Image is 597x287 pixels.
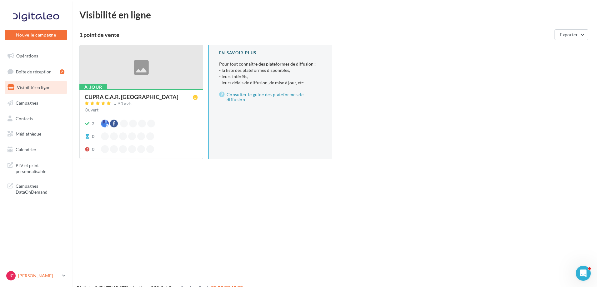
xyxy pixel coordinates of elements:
button: Exporter [554,29,588,40]
span: Campagnes DataOnDemand [16,182,64,195]
li: - leurs délais de diffusion, de mise à jour, etc. [219,80,322,86]
a: JC [PERSON_NAME] [5,270,67,282]
span: JC [9,273,13,279]
li: - la liste des plateformes disponibles, [219,67,322,73]
span: Exporter [560,32,578,37]
span: PLV et print personnalisable [16,161,64,175]
iframe: Intercom live chat [576,266,591,281]
div: 0 [92,133,94,140]
span: Contacts [16,116,33,121]
span: Campagnes [16,100,38,106]
div: En savoir plus [219,50,322,56]
p: Pour tout connaître des plateformes de diffusion : [219,61,322,86]
div: 2 [92,121,94,127]
a: Campagnes DataOnDemand [4,179,68,198]
a: Contacts [4,112,68,125]
a: Opérations [4,49,68,62]
a: Calendrier [4,143,68,156]
div: À jour [79,84,107,91]
div: CUPRA C.A.R. [GEOGRAPHIC_DATA] [85,94,178,100]
a: Médiathèque [4,127,68,141]
div: 50 avis [118,102,132,106]
a: PLV et print personnalisable [4,159,68,177]
div: 0 [92,146,94,152]
a: Visibilité en ligne [4,81,68,94]
span: Visibilité en ligne [17,85,50,90]
a: Campagnes [4,96,68,110]
span: Calendrier [16,147,37,152]
button: Nouvelle campagne [5,30,67,40]
a: 50 avis [85,101,198,108]
li: - leurs intérêts, [219,73,322,80]
div: Visibilité en ligne [79,10,589,19]
div: 2 [60,69,64,74]
div: 1 point de vente [79,32,552,37]
span: Ouvert [85,107,98,112]
p: [PERSON_NAME] [18,273,60,279]
span: Médiathèque [16,131,41,136]
a: Boîte de réception2 [4,65,68,78]
span: Boîte de réception [16,69,52,74]
a: Consulter le guide des plateformes de diffusion [219,91,322,103]
span: Opérations [16,53,38,58]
